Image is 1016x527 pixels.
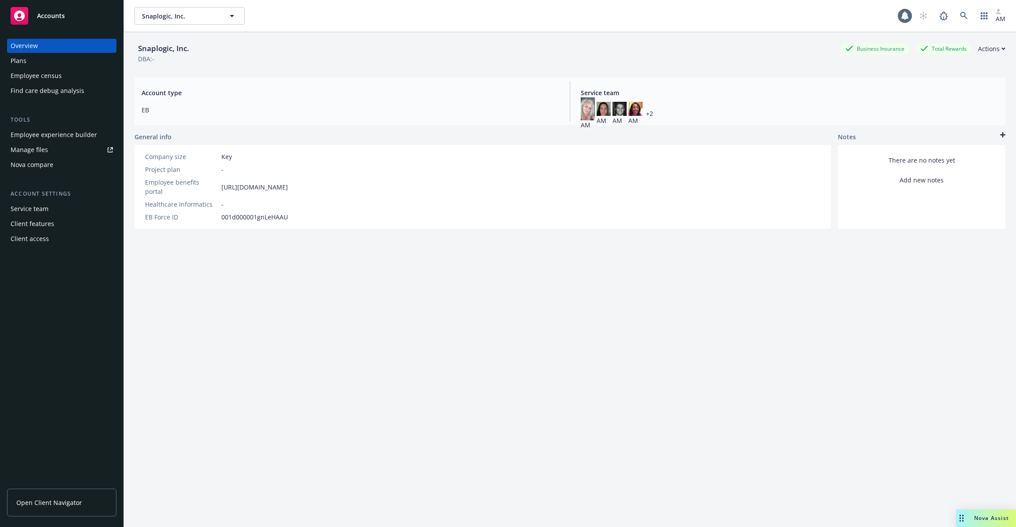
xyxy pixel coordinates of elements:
[7,189,116,198] div: Account settings
[7,54,116,68] a: Plans
[11,143,48,157] div: Manage files
[996,14,1005,23] div: AM
[581,97,595,120] img: photo
[581,88,998,97] span: Service team
[628,116,642,125] div: AM
[11,128,97,142] div: Employee experience builder
[11,84,84,98] div: Find care debug analysis
[838,132,856,141] span: Notes
[7,69,116,83] a: Employee census
[7,143,116,157] a: Manage files
[7,232,116,246] a: Client access
[11,39,38,53] div: Overview
[646,109,653,118] a: +2
[134,132,172,141] span: General info
[221,152,232,161] span: Key
[11,202,49,216] div: Service team
[915,7,932,25] a: Start snowing
[7,158,116,172] a: Nova compare
[7,217,116,231] a: Client features
[975,7,993,25] a: Switch app
[142,105,559,115] span: EB
[7,39,116,53] a: Overview
[597,116,611,125] div: AM
[221,212,288,222] span: 001d000001gnLeHAAU
[978,44,1005,53] button: Actions
[11,69,62,83] div: Employee census
[7,84,116,98] a: Find care debug analysis
[841,43,909,54] div: Business Insurance
[138,54,154,63] div: DBA: -
[613,102,627,116] img: photo
[11,158,53,172] div: Nova compare
[7,115,116,124] div: Tools
[1000,132,1005,141] a: add
[145,165,218,174] div: Project plan
[597,102,611,116] img: photo
[221,183,288,191] a: [URL][DOMAIN_NAME]
[145,200,218,209] div: Healthcare Informatics
[145,178,218,196] div: Employee benefits portal
[7,202,116,216] a: Service team
[142,11,218,21] span: Snaplogic, Inc.
[145,152,218,161] div: Company size
[11,217,54,231] div: Client features
[16,498,82,507] span: Open Client Navigator
[956,509,967,527] div: Drag to move
[956,509,1016,527] button: Nova Assist
[134,7,245,25] button: Snaplogic, Inc.
[900,175,944,185] a: Add new notes
[145,212,218,222] div: EB Force ID
[7,128,116,142] a: Employee experience builder
[974,514,1009,522] span: Nova Assist
[581,120,595,130] div: AM
[628,102,642,116] img: photo
[613,116,627,125] div: AM
[955,7,973,25] a: Search
[37,12,65,19] span: Accounts
[142,88,559,97] span: Account type
[889,156,955,165] span: There are no notes yet
[935,7,952,25] a: Report a Bug
[221,165,224,174] span: -
[7,4,116,28] a: Accounts
[221,200,224,209] span: -
[916,43,971,54] div: Total Rewards
[11,232,49,246] div: Client access
[134,43,193,54] div: Snaplogic, Inc.
[11,54,26,68] div: Plans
